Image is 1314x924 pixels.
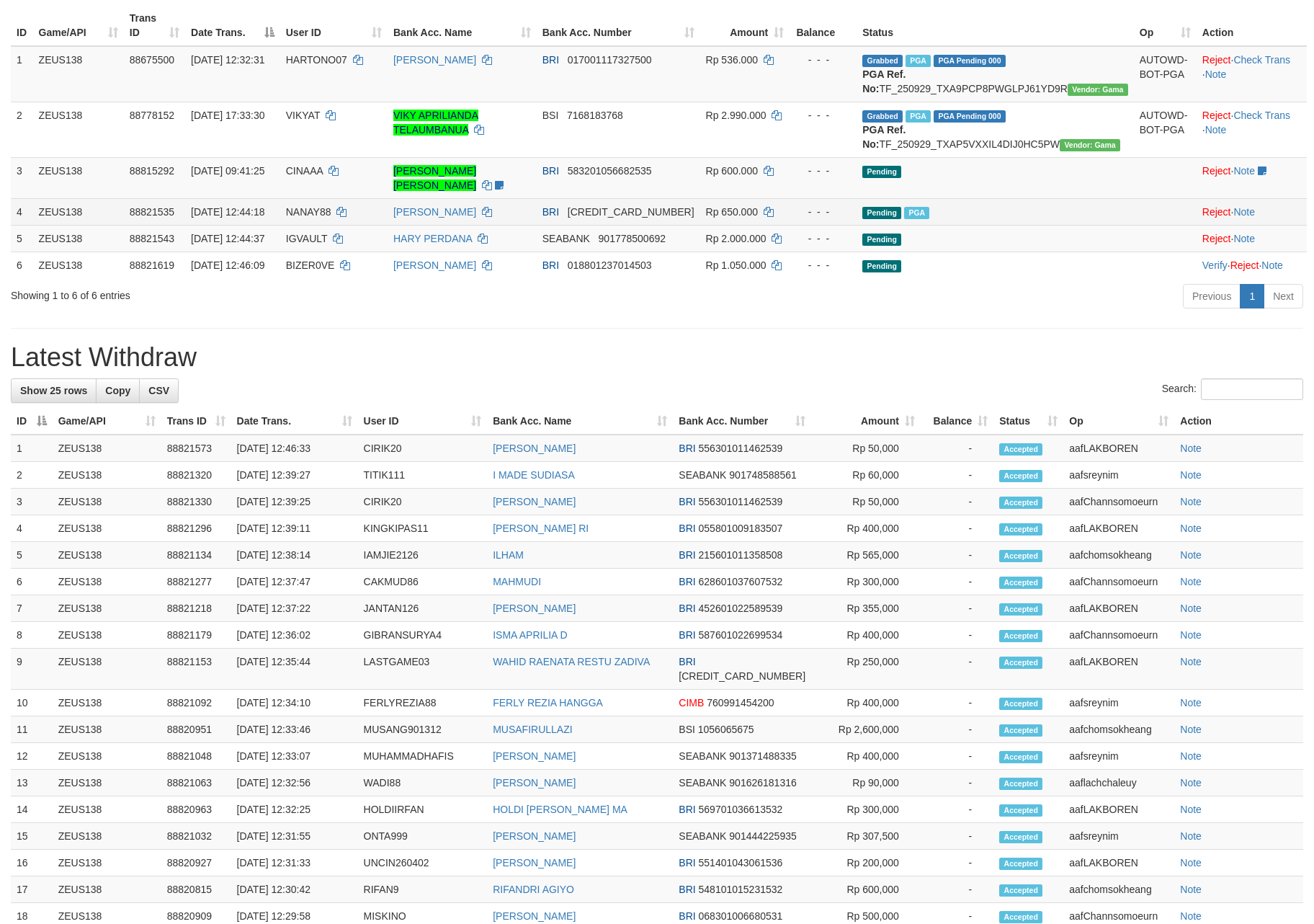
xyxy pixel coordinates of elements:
[857,46,1134,102] td: TF_250929_TXA9PCP8PWGLPJ61YD9R
[1233,110,1290,121] a: Check Trans
[191,165,264,177] span: [DATE] 09:41:25
[921,690,993,716] td: -
[542,259,559,271] span: BRI
[53,542,161,569] td: ZEUS138
[862,68,906,94] b: PGA Ref. No:
[699,523,783,534] span: Copy 055801009183507 to clipboard
[679,697,704,708] span: CIMB
[33,102,124,157] td: ZEUS138
[811,690,921,716] td: Rp 400,000
[862,124,906,150] b: PGA Ref. No:
[286,165,323,177] span: CINAAA
[33,252,124,278] td: ZEUS138
[811,622,921,649] td: Rp 400,000
[1180,804,1202,815] a: Note
[1180,884,1202,895] a: Note
[1174,408,1303,435] th: Action
[358,542,488,569] td: IAMJIE2126
[53,690,161,716] td: ZEUS138
[231,649,358,690] td: [DATE] 12:35:44
[53,716,161,743] td: ZEUS138
[921,569,993,595] td: -
[999,443,1042,456] span: Accepted
[493,603,576,614] a: [PERSON_NAME]
[811,595,921,622] td: Rp 355,000
[11,435,53,462] td: 1
[11,283,537,303] div: Showing 1 to 6 of 6 entries
[1063,622,1174,649] td: aafChannsomoeurn
[679,469,726,481] span: SEABANK
[358,743,488,770] td: MUHAMMADHAFIS
[124,5,185,46] th: Trans ID: activate to sort column ascending
[999,523,1042,536] span: Accepted
[161,690,231,716] td: 88821092
[679,670,805,682] span: Copy 366801039273536 to clipboard
[393,165,476,191] a: [PERSON_NAME] [PERSON_NAME]
[493,523,589,534] a: [PERSON_NAME] RI
[231,489,358,515] td: [DATE] 12:39:25
[1202,233,1231,244] a: Reject
[358,716,488,743] td: MUSANG901312
[795,258,851,272] div: - - -
[568,165,652,177] span: Copy 583201056682535 to clipboard
[1180,830,1202,842] a: Note
[999,550,1042,562] span: Accepted
[679,629,695,641] span: BRI
[1180,576,1202,587] a: Note
[11,743,53,770] td: 12
[679,443,695,454] span: BRI
[231,690,358,716] td: [DATE] 12:34:10
[999,470,1042,482] span: Accepted
[1233,54,1290,66] a: Check Trans
[231,569,358,595] td: [DATE] 12:37:47
[537,5,700,46] th: Bank Acc. Number: activate to sort column ascending
[11,690,53,716] td: 10
[393,54,476,66] a: [PERSON_NAME]
[148,385,169,396] span: CSV
[191,233,264,244] span: [DATE] 12:44:37
[1233,165,1255,177] a: Note
[1197,198,1307,225] td: ·
[358,489,488,515] td: CIRIK20
[679,576,695,587] span: BRI
[706,259,766,271] span: Rp 1.050.000
[358,569,488,595] td: CAKMUD86
[33,46,124,102] td: ZEUS138
[1197,46,1307,102] td: · ·
[53,595,161,622] td: ZEUS138
[921,515,993,542] td: -
[921,489,993,515] td: -
[358,595,488,622] td: JANTAN126
[493,777,576,788] a: [PERSON_NAME]
[231,595,358,622] td: [DATE] 12:37:22
[358,435,488,462] td: CIRIK20
[706,233,766,244] span: Rp 2.000.000
[11,622,53,649] td: 8
[599,233,666,244] span: Copy 901778500692 to clipboard
[161,515,231,542] td: 88821296
[11,225,33,252] td: 5
[999,724,1042,737] span: Accepted
[11,489,53,515] td: 3
[53,489,161,515] td: ZEUS138
[1134,102,1197,157] td: AUTOWD-BOT-PGA
[130,54,174,66] span: 88675500
[811,743,921,770] td: Rp 400,000
[493,830,576,842] a: [PERSON_NAME]
[795,164,851,178] div: - - -
[699,576,783,587] span: Copy 628601037607532 to clipboard
[921,408,993,435] th: Balance: activate to sort column ascending
[493,857,576,869] a: [PERSON_NAME]
[493,549,524,561] a: ILHAM
[1063,435,1174,462] td: aafLAKBOREN
[679,496,695,507] span: BRI
[493,629,568,641] a: ISMA APRILIA D
[1180,629,1202,641] a: Note
[1205,68,1227,80] a: Note
[161,462,231,489] td: 88821320
[1233,233,1255,244] a: Note
[934,55,1006,67] span: PGA Pending
[1202,206,1231,218] a: Reject
[993,408,1063,435] th: Status: activate to sort column ascending
[231,716,358,743] td: [DATE] 12:33:46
